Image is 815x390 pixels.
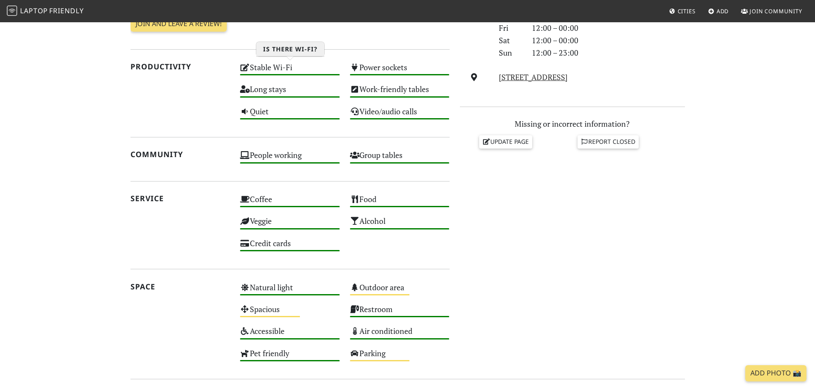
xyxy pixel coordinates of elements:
div: Sun [494,47,526,59]
div: Long stays [235,82,345,104]
div: Coffee [235,192,345,214]
h3: Is there Wi-Fi? [256,42,324,57]
a: LaptopFriendly LaptopFriendly [7,4,84,19]
div: Food [345,192,455,214]
div: Accessible [235,324,345,346]
div: Credit cards [235,236,345,258]
h2: Productivity [130,62,230,71]
span: Join Community [750,7,802,15]
span: Laptop [20,6,48,15]
a: Report closed [578,135,639,148]
div: Stable Wi-Fi [235,60,345,82]
span: Friendly [49,6,83,15]
span: Add [717,7,729,15]
div: Video/audio calls [345,104,455,126]
a: Add [705,3,732,19]
img: LaptopFriendly [7,6,17,16]
h2: Space [130,282,230,291]
div: Power sockets [345,60,455,82]
div: 12:00 – 00:00 [527,34,690,47]
div: Veggie [235,214,345,236]
div: Work-friendly tables [345,82,455,104]
div: Pet friendly [235,346,345,368]
div: 12:00 – 00:00 [527,22,690,34]
div: 12:00 – 23:00 [527,47,690,59]
div: Group tables [345,148,455,170]
div: Alcohol [345,214,455,236]
span: Cities [678,7,696,15]
h2: Service [130,194,230,203]
div: Spacious [235,302,345,324]
p: Missing or incorrect information? [460,118,685,130]
div: Fri [494,22,526,34]
div: Parking [345,346,455,368]
a: Update page [479,135,532,148]
a: Cities [666,3,699,19]
a: Join Community [738,3,806,19]
div: Natural light [235,280,345,302]
a: [STREET_ADDRESS] [499,72,568,82]
div: Sat [494,34,526,47]
div: Quiet [235,104,345,126]
h2: Community [130,150,230,159]
div: Outdoor area [345,280,455,302]
div: Air conditioned [345,324,455,346]
div: People working [235,148,345,170]
div: Restroom [345,302,455,324]
a: Join and leave a review! [130,16,227,32]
